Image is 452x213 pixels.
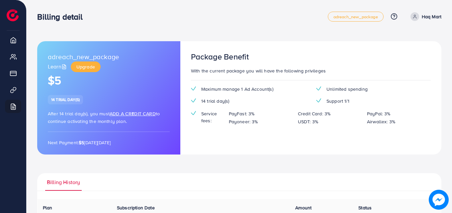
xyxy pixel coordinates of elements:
p: PayPal: 3% [367,110,391,118]
strong: $5 [79,139,84,146]
span: 14 trial day(s) [51,97,80,102]
p: Next Payment: [DATE][DATE] [48,139,170,147]
img: tick [191,98,196,103]
span: Billing History [47,178,80,186]
img: tick [191,111,196,115]
img: tick [191,86,196,91]
h3: Package Benefit [191,52,249,61]
span: Status [358,204,372,211]
a: Haq Mart [408,12,441,21]
p: Credit Card: 3% [298,110,330,118]
span: Amount [295,204,312,211]
p: Payoneer: 3% [229,118,258,126]
span: Support 1/1 [326,98,349,104]
span: Plan [43,204,52,211]
p: Airwallex: 3% [367,118,395,126]
p: With the current package you will have the following privileges [191,67,431,75]
span: Maximum manage 1 Ad Account(s) [201,86,273,92]
p: PayFast: 3% [229,110,255,118]
span: 14 trial day(s) [201,98,229,104]
p: Haq Mart [422,13,441,21]
img: tick [316,98,321,103]
a: Learn [48,63,68,70]
span: Unlimited spending [326,86,368,92]
img: tick [316,86,321,91]
img: image [429,190,449,210]
a: adreach_new_package [328,12,384,22]
span: Add a credit card [110,110,156,117]
span: After 14 trial day(s), you must to continue activating the monthly plan. [48,110,160,125]
a: Upgrade [71,61,101,72]
h1: $5 [48,74,170,87]
span: adreach_new_package [48,52,119,61]
span: adreach_new_package [333,15,378,19]
h3: Billing detail [37,12,88,22]
p: USDT: 3% [298,118,318,126]
span: Subscription Date [117,204,155,211]
span: Service fees: [201,110,224,124]
img: logo [7,9,19,21]
span: Upgrade [76,63,95,70]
